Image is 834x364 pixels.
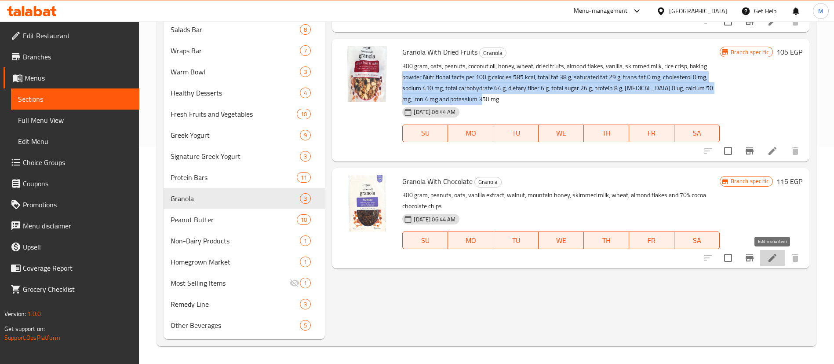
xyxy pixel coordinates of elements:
[171,130,300,140] span: Greek Yogurt
[164,167,325,188] div: Protein Bars11
[23,263,132,273] span: Coverage Report
[300,278,311,288] div: items
[164,209,325,230] div: Peanut Butter10
[678,234,716,247] span: SA
[300,195,310,203] span: 3
[27,308,41,320] span: 1.0.0
[406,234,444,247] span: SU
[171,66,300,77] div: Warm Bowl
[402,61,719,105] p: 300 gram, oats, peanuts, coconut oil, honey, wheat, dried fruits, almond flakes, vanilla, skimmed...
[776,175,802,188] h6: 115 EGP
[452,234,490,247] span: MO
[171,109,297,119] span: Fresh Fruits and Vegetables
[300,300,310,309] span: 3
[480,48,506,58] span: Granola
[300,47,310,55] span: 7
[171,278,289,288] div: Most Selling Items
[584,232,629,249] button: TH
[4,308,26,320] span: Version:
[300,193,311,204] div: items
[719,142,737,160] span: Select to update
[164,103,325,125] div: Fresh Fruits and Vegetables10
[23,51,132,62] span: Branches
[497,127,535,140] span: TU
[171,88,300,98] span: Healthy Desserts
[402,190,719,212] p: 300 gram, peanuts, oats, vanilla extract, walnut, mountain honey, skimmed milk, wheat, almond fla...
[300,24,311,35] div: items
[633,234,671,247] span: FR
[297,216,310,224] span: 10
[448,232,493,249] button: MO
[171,257,300,267] span: Homegrown Market
[164,272,325,294] div: Most Selling Items1
[300,88,311,98] div: items
[4,152,139,173] a: Choice Groups
[164,230,325,251] div: Non-Dairy Products1
[300,237,310,245] span: 1
[171,299,300,309] div: Remedy Line
[171,45,300,56] span: Wraps Bar
[300,257,311,267] div: items
[11,131,139,152] a: Edit Menu
[402,232,448,249] button: SU
[727,177,772,185] span: Branch specific
[300,299,311,309] div: items
[410,108,459,116] span: [DATE] 06:44 AM
[171,214,297,225] div: Peanut Butter
[4,194,139,215] a: Promotions
[539,232,584,249] button: WE
[629,125,674,142] button: FR
[289,278,300,288] svg: Inactive section
[767,146,778,156] a: Edit menu item
[587,234,626,247] span: TH
[4,236,139,257] a: Upsell
[4,323,45,335] span: Get support on:
[171,235,300,246] span: Non-Dairy Products
[674,232,720,249] button: SA
[539,125,584,142] button: WE
[300,66,311,77] div: items
[171,320,300,331] div: Other Beverages
[406,127,444,140] span: SU
[297,214,311,225] div: items
[629,232,674,249] button: FR
[171,24,300,35] div: Salads Bar
[164,251,325,272] div: Homegrown Market1
[171,193,300,204] div: Granola
[164,146,325,167] div: Signature Greek Yogurt3
[171,172,297,183] span: Protein Bars
[785,140,806,162] button: delete
[23,157,132,168] span: Choice Groups
[4,46,139,67] a: Branches
[300,320,311,331] div: items
[171,151,300,162] span: Signature Greek Yogurt
[452,127,490,140] span: MO
[493,232,539,249] button: TU
[402,175,473,188] span: Granola With Chocolate
[18,136,132,147] span: Edit Menu
[542,234,580,247] span: WE
[402,125,448,142] button: SU
[4,173,139,194] a: Coupons
[633,127,671,140] span: FR
[300,235,311,246] div: items
[300,68,310,76] span: 3
[23,30,132,41] span: Edit Restaurant
[297,172,311,183] div: items
[300,26,310,34] span: 8
[300,321,310,330] span: 5
[18,94,132,104] span: Sections
[475,177,501,187] span: Granola
[11,110,139,131] a: Full Menu View
[497,234,535,247] span: TU
[402,45,477,59] span: Granola With Dried Fruits
[164,19,325,40] div: Salads Bar8
[300,258,310,266] span: 1
[818,6,823,16] span: M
